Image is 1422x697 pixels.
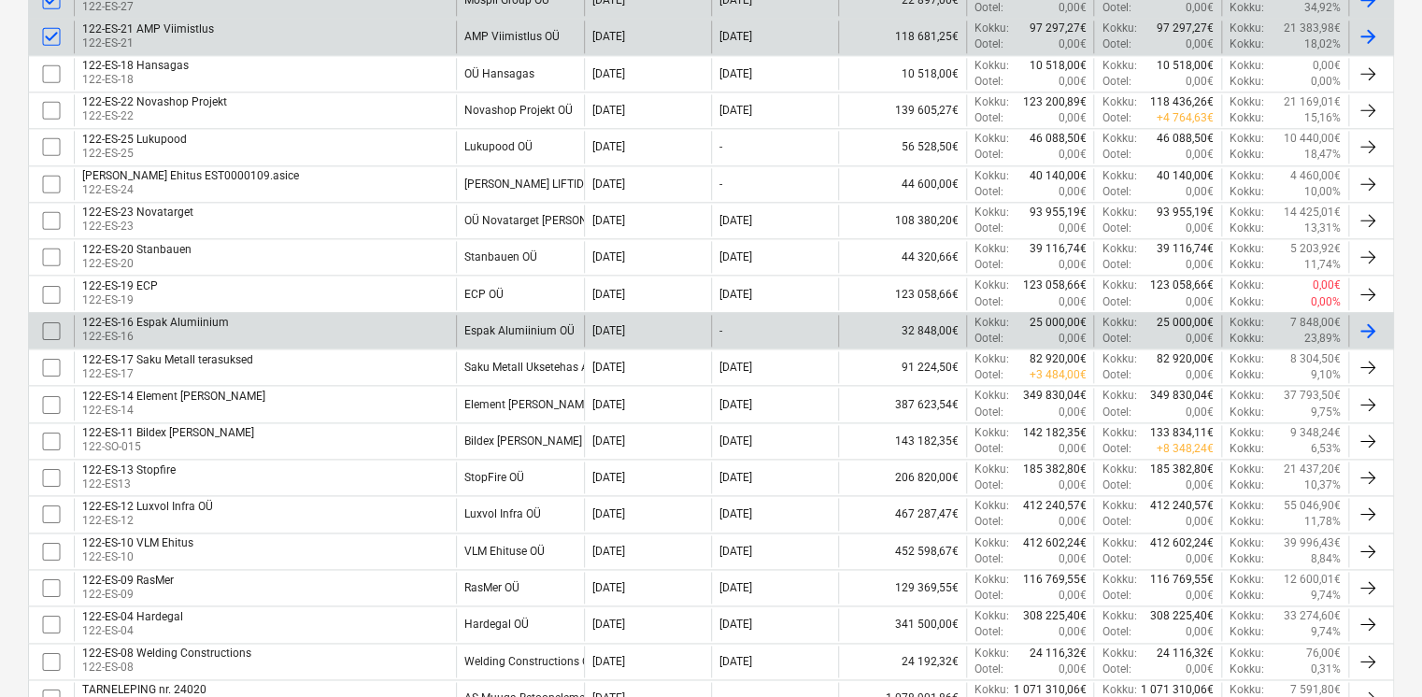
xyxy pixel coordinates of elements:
p: 18,02% [1304,36,1341,52]
p: 0,00€ [1058,405,1086,420]
p: 0,00€ [1186,74,1214,90]
p: 0,00€ [1058,36,1086,52]
div: 108 380,20€ [838,205,965,236]
div: AMP Viimistlus OÜ [464,30,560,43]
div: 122-ES-25 Lukupood [82,133,187,146]
p: 185 382,80€ [1150,462,1214,477]
p: Kokku : [974,425,1009,441]
p: 0,00€ [1186,477,1214,493]
p: 0,00€ [1058,220,1086,236]
div: Element Grupp OÜ [464,398,611,411]
p: 122-ES-16 [82,329,229,345]
div: [DATE] [719,545,752,558]
div: StopFire OÜ [464,471,524,484]
p: 82 920,00€ [1157,351,1214,367]
div: RasMer OÜ [464,581,519,594]
p: 0,00% [1311,294,1341,310]
div: 123 058,66€ [838,277,965,309]
p: 40 140,00€ [1029,168,1086,184]
p: 123 058,66€ [1150,277,1214,293]
p: 0,00€ [1058,477,1086,493]
p: 122-ES-22 [82,108,227,124]
p: 122-ES-10 [82,549,193,565]
div: [DATE] [592,178,625,191]
div: 387 623,54€ [838,388,965,420]
div: 122-ES-16 Espak Alumiinium [82,316,229,329]
p: 9,74% [1311,588,1341,604]
p: 10,00% [1304,184,1341,200]
p: Kokku : [1102,205,1136,220]
p: Ootel : [1102,514,1130,530]
div: 139 605,27€ [838,94,965,126]
p: 21 383,98€ [1284,21,1341,36]
p: Ootel : [974,514,1003,530]
div: OÜ Hansagas [464,67,534,80]
iframe: Chat Widget [1329,607,1422,697]
p: 46 088,50€ [1029,131,1086,147]
p: 7 848,00€ [1290,315,1341,331]
p: 4 460,00€ [1290,168,1341,184]
p: 0,00€ [1186,588,1214,604]
p: Ootel : [1102,184,1130,200]
p: Kokku : [1230,551,1264,567]
p: 122-ES-14 [82,403,265,419]
p: 82 920,00€ [1029,351,1086,367]
p: 0,00€ [1313,58,1341,74]
p: Kokku : [1230,58,1264,74]
p: Kokku : [1230,315,1264,331]
p: 0,00€ [1186,514,1214,530]
p: Ootel : [1102,74,1130,90]
p: Ootel : [974,331,1003,347]
p: Ootel : [974,477,1003,493]
p: 122-ES-17 [82,366,253,382]
p: 23,89% [1304,331,1341,347]
p: Kokku : [974,241,1009,257]
p: Ootel : [974,367,1003,383]
div: 122-ES-09 RasMer [82,574,174,587]
p: Kokku : [974,277,1009,293]
p: 9,10% [1311,367,1341,383]
div: [DATE] [719,471,752,484]
p: Kokku : [974,21,1009,36]
div: - [719,178,722,191]
p: 13,31% [1304,220,1341,236]
p: 25 000,00€ [1157,315,1214,331]
p: 308 225,40€ [1022,608,1086,624]
p: 0,00€ [1186,220,1214,236]
p: 5 203,92€ [1290,241,1341,257]
p: Kokku : [1230,388,1264,404]
div: 91 224,50€ [838,351,965,383]
p: 349 830,04€ [1150,388,1214,404]
p: 122-ES-25 [82,146,187,162]
p: Kokku : [1102,462,1136,477]
p: 0,00€ [1186,147,1214,163]
div: 122-ES-13 Stopfire [82,463,176,477]
p: + 3 484,00€ [1029,367,1086,383]
p: 0,00€ [1058,441,1086,457]
div: 122-ES-14 Element [PERSON_NAME] [82,390,265,403]
div: 122-ES-10 VLM Ehitus [82,536,193,549]
p: 10 518,00€ [1029,58,1086,74]
p: Ootel : [1102,588,1130,604]
p: 116 769,55€ [1022,572,1086,588]
div: 24 192,32€ [838,646,965,677]
div: [DATE] [592,545,625,558]
p: Kokku : [1230,184,1264,200]
p: 0,00€ [1186,331,1214,347]
p: Kokku : [974,205,1009,220]
p: Kokku : [1230,572,1264,588]
p: Kokku : [1102,572,1136,588]
p: Kokku : [1102,168,1136,184]
p: 412 602,24€ [1022,535,1086,551]
div: - [719,140,722,153]
p: Kokku : [1102,241,1136,257]
div: SCHINDLER LIFTID OÜ [464,178,602,191]
p: 0,00€ [1058,147,1086,163]
p: Kokku : [974,94,1009,110]
div: [DATE] [592,398,625,411]
p: 0,00€ [1058,110,1086,126]
div: [DATE] [719,507,752,520]
p: 0,00€ [1313,277,1341,293]
div: 118 681,25€ [838,21,965,52]
div: 56 528,50€ [838,131,965,163]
